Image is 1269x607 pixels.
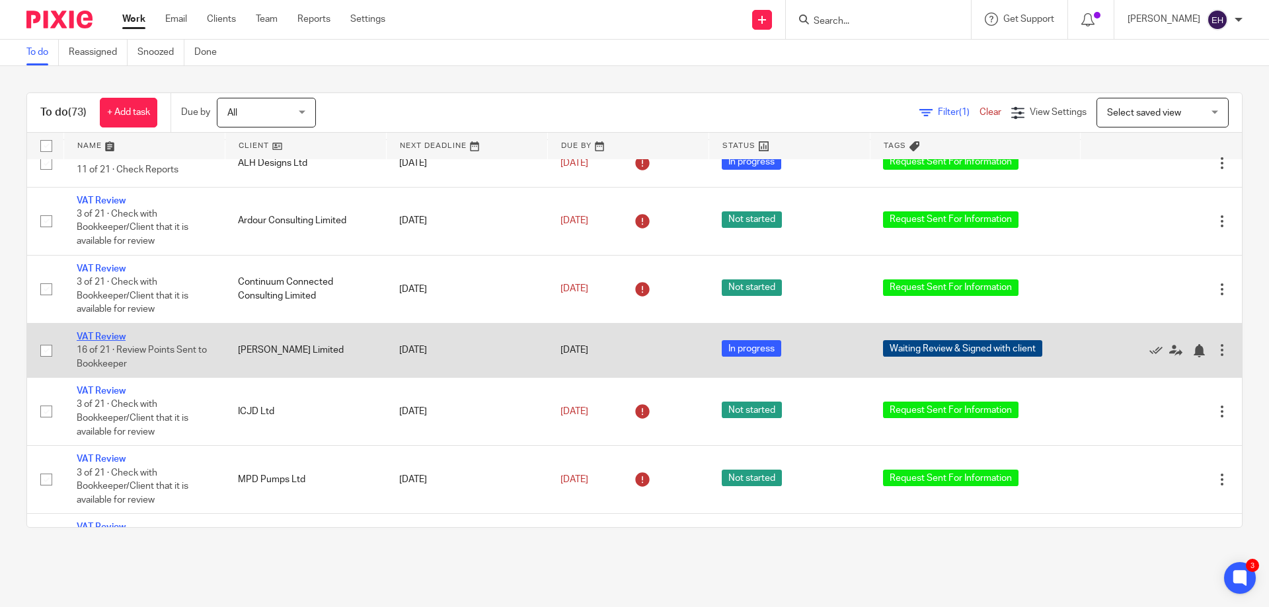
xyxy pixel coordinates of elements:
td: [DATE] [386,187,547,255]
a: VAT Review [77,264,126,273]
a: VAT Review [77,454,126,464]
span: View Settings [1030,108,1087,117]
span: Not started [722,211,782,228]
td: Rocky Holdings Limited [225,514,386,582]
span: Not started [722,402,782,418]
span: 3 of 21 · Check with Bookkeeper/Client that it is available for review [77,277,188,314]
p: Due by [181,106,210,119]
span: 3 of 21 · Check with Bookkeeper/Client that it is available for review [77,400,188,437]
a: Clients [207,13,236,26]
span: Waiting Review & Signed with client [883,340,1042,357]
span: [DATE] [560,475,588,484]
span: [DATE] [560,159,588,168]
span: In progress [722,153,781,170]
span: [DATE] [560,345,588,355]
img: Pixie [26,11,93,28]
h1: To do [40,106,87,120]
td: [PERSON_NAME] Limited [225,323,386,377]
span: Request Sent For Information [883,279,1019,296]
span: 11 of 21 · Check Reports [77,166,178,175]
span: Select saved view [1107,108,1181,118]
div: 3 [1246,559,1259,572]
span: (1) [959,108,970,117]
td: MPD Pumps Ltd [225,446,386,514]
input: Search [812,16,931,28]
a: + Add task [100,98,157,127]
a: VAT Review [77,522,126,532]
span: 3 of 21 · Check with Bookkeeper/Client that it is available for review [77,209,188,246]
span: Request Sent For Information [883,470,1019,486]
a: VAT Review [77,332,126,341]
td: [DATE] [386,140,547,187]
a: Settings [350,13,385,26]
a: Clear [980,108,1001,117]
a: Snoozed [137,40,184,65]
span: Tags [884,142,906,149]
span: Not started [722,279,782,296]
a: Done [194,40,227,65]
span: Request Sent For Information [883,211,1019,228]
span: [DATE] [560,216,588,225]
span: Request Sent For Information [883,153,1019,170]
a: VAT Review [77,386,126,396]
td: Ardour Consulting Limited [225,187,386,255]
td: Continuum Connected Consulting Limited [225,255,386,323]
img: svg%3E [1207,9,1228,30]
a: VAT Review [77,152,126,161]
span: All [227,108,237,118]
span: 16 of 21 · Review Points Sent to Bookkeeper [77,345,207,369]
p: [PERSON_NAME] [1128,13,1200,26]
a: Team [256,13,278,26]
td: ALH Designs Ltd [225,140,386,187]
td: [DATE] [386,446,547,514]
td: ICJD Ltd [225,378,386,446]
span: [DATE] [560,284,588,293]
a: Reassigned [69,40,128,65]
span: In progress [722,340,781,357]
span: Request Sent For Information [883,402,1019,418]
a: Mark as done [1149,343,1169,357]
a: Work [122,13,145,26]
span: Not started [722,470,782,486]
span: 3 of 21 · Check with Bookkeeper/Client that it is available for review [77,468,188,505]
td: [DATE] [386,514,547,582]
td: [DATE] [386,378,547,446]
span: Filter [938,108,980,117]
span: [DATE] [560,407,588,416]
a: Reports [297,13,330,26]
span: (73) [68,107,87,118]
a: VAT Review [77,196,126,205]
a: To do [26,40,59,65]
td: [DATE] [386,255,547,323]
td: [DATE] [386,323,547,377]
span: Get Support [1003,15,1054,24]
a: Email [165,13,187,26]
